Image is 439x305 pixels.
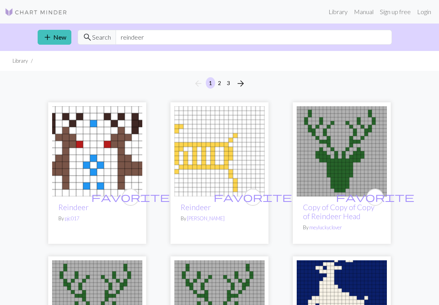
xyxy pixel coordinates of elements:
p: By [303,224,381,231]
span: search [83,32,92,43]
img: Reindeer Head [297,106,387,196]
span: favorite [91,191,170,203]
button: 1 [206,77,215,89]
span: add [43,32,52,43]
p: By [181,215,258,222]
i: favourite [336,189,414,205]
i: favourite [214,189,292,205]
img: Reindeer [174,106,265,196]
a: New [38,30,71,45]
a: [PERSON_NAME] [187,215,225,221]
span: favorite [214,191,292,203]
span: arrow_forward [236,78,245,89]
button: Next [233,77,249,90]
a: meyluckyclover [309,224,342,231]
a: Reindeer [174,147,265,154]
button: favourite [366,189,384,206]
a: Reindeer Head [297,147,387,154]
span: favorite [336,191,414,203]
a: Sign up free [377,4,414,20]
button: favourite [244,189,261,206]
span: Search [92,33,111,42]
i: favourite [91,189,170,205]
a: Reindeer [52,147,142,154]
nav: Page navigation [190,77,249,90]
p: By [58,215,136,222]
a: Manual [351,4,377,20]
a: Login [414,4,434,20]
a: pjc017 [65,215,79,221]
img: Logo [5,7,67,17]
i: Next [236,79,245,88]
a: Reindeer [181,203,211,212]
a: Reindeer [58,203,89,212]
a: Library [325,4,351,20]
a: Copy of Copy of Copy of Reindeer Head [303,203,374,221]
button: favourite [122,189,139,206]
img: Reindeer [52,106,142,196]
button: 3 [224,77,233,89]
li: Library [13,57,28,65]
button: 2 [215,77,224,89]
